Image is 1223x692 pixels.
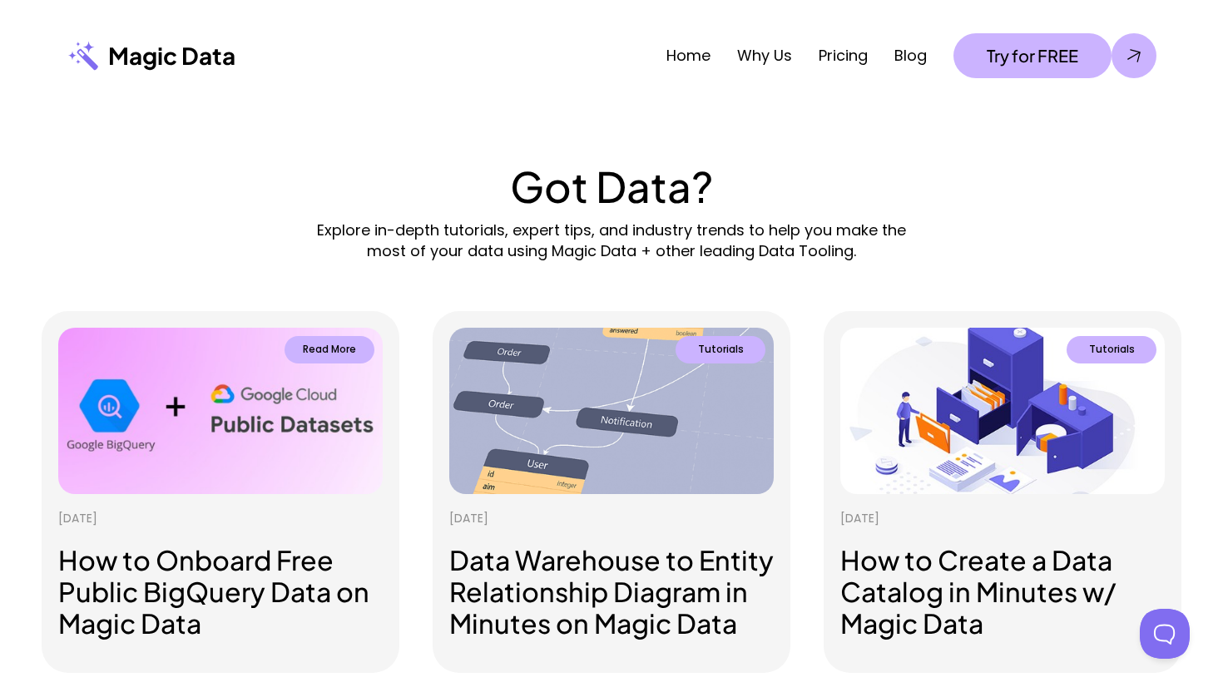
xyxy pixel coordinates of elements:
img: Pink Flower [840,328,1165,494]
a: Try for FREE [953,33,1156,78]
h3: How to Onboard Free Public BigQuery Data on Magic Data [58,544,383,640]
a: TutorialsRead More[DATE]How to Onboard Free Public BigQuery Data on Magic Data [42,311,399,673]
p: Try for FREE [987,46,1078,66]
a: Teal FlowerTutorials[DATE]Data Warehouse to Entity Relationship Diagram in Minutes on Magic Data [433,311,790,673]
a: Pricing [819,45,868,66]
a: Blog [894,45,927,66]
iframe: Toggle Customer Support [1140,609,1190,659]
p: [DATE] [840,511,879,527]
p: Explore in-depth tutorials, expert tips, and industry trends to help you make the most of your da... [298,220,925,261]
p: Tutorials [698,343,744,357]
a: Magic Data [42,39,235,73]
p: [DATE] [449,511,488,527]
p: Read More [303,344,356,358]
h3: Data Warehouse to Entity Relationship Diagram in Minutes on Magic Data [449,544,774,640]
p: [DATE] [58,511,97,527]
a: Home [666,45,711,66]
p: Tutorials [1089,343,1135,357]
h2: Got Data? [298,161,925,211]
h3: How to Create a Data Catalog in Minutes w/ Magic Data [840,544,1165,640]
p: Magic Data [108,41,235,71]
a: Why Us [737,45,792,66]
img: Teal Flower [449,328,774,494]
a: Pink FlowerTutorials[DATE]How to Create a Data Catalog in Minutes w/ Magic Data [824,311,1181,673]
